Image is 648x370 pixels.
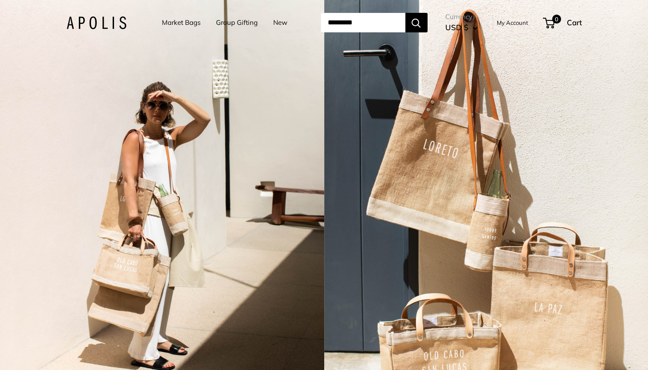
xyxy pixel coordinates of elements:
span: Cart [567,18,582,27]
input: Search... [321,13,405,32]
button: USD $ [445,20,478,35]
span: 0 [552,15,561,24]
span: Currency [445,11,478,23]
span: USD $ [445,23,468,32]
a: 0 Cart [544,16,582,30]
a: Group Gifting [216,16,258,29]
img: Apolis [67,16,126,29]
a: My Account [497,17,528,28]
a: New [273,16,287,29]
a: Market Bags [162,16,200,29]
button: Search [405,13,428,32]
